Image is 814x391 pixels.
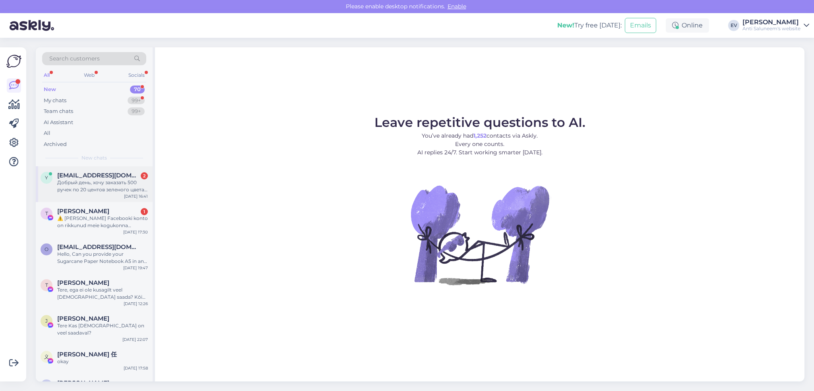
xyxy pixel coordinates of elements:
[57,251,148,265] div: Hello, Can you provide your Sugarcane Paper Notebook A5 in an unlined (blank) version? The produc...
[128,97,145,105] div: 99+
[141,208,148,215] div: 1
[45,210,48,216] span: T
[57,208,109,215] span: Tom Haja
[742,25,800,32] div: Anti Saluneem's website
[473,132,486,139] b: 1,252
[124,301,148,307] div: [DATE] 12:26
[557,21,622,30] div: Try free [DATE]:
[374,132,585,157] p: You’ve already had contacts via Askly. Every one counts. AI replies 24/7. Start working smarter [...
[44,354,49,360] span: 义
[57,172,140,179] span: yanaiter58@gmail.com
[44,107,73,115] div: Team chats
[557,21,574,29] b: New!
[666,18,709,33] div: Online
[123,229,148,235] div: [DATE] 17:30
[124,193,148,199] div: [DATE] 16:41
[45,318,48,324] span: J
[82,70,96,80] div: Web
[45,175,48,181] span: y
[57,358,148,365] div: okay
[728,20,739,31] div: EV
[374,115,585,130] span: Leave repetitive questions to AI.
[49,54,100,63] span: Search customers
[45,246,48,252] span: o
[57,315,109,322] span: Jaanika Palmik
[742,19,800,25] div: [PERSON_NAME]
[127,70,146,80] div: Socials
[57,379,109,387] span: Eliza Adamska
[42,70,51,80] div: All
[445,3,469,10] span: Enable
[625,18,656,33] button: Emails
[141,172,148,179] div: 2
[122,337,148,342] div: [DATE] 22:07
[44,119,73,126] div: AI Assistant
[408,163,551,306] img: No Chat active
[57,215,148,229] div: ⚠️ [PERSON_NAME] Facebooki konto on rikkunud meie kogukonna standardeid. Meie süsteem on saanud p...
[123,265,148,271] div: [DATE] 19:47
[6,54,21,69] img: Askly Logo
[57,279,109,286] span: Triin Mägi
[57,322,148,337] div: Tere Kas [DEMOGRAPHIC_DATA] on veel saadaval?
[130,86,145,93] div: 70
[44,97,66,105] div: My chats
[57,286,148,301] div: Tere, ega ei ole kusagilt veel [DEMOGRAPHIC_DATA] saada? Kõik läksid välja
[57,243,140,251] span: otopix@gmail.com
[742,19,809,32] a: [PERSON_NAME]Anti Saluneem's website
[57,351,117,358] span: 义平 任
[124,365,148,371] div: [DATE] 17:58
[57,179,148,193] div: Добрый день, хочу заказать 500 ручек по 20 центов зеленого цвета, со своим именем и логотипом пар...
[44,140,67,148] div: Archived
[44,129,50,137] div: All
[44,86,56,93] div: New
[81,154,107,161] span: New chats
[128,107,145,115] div: 99+
[45,282,48,288] span: T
